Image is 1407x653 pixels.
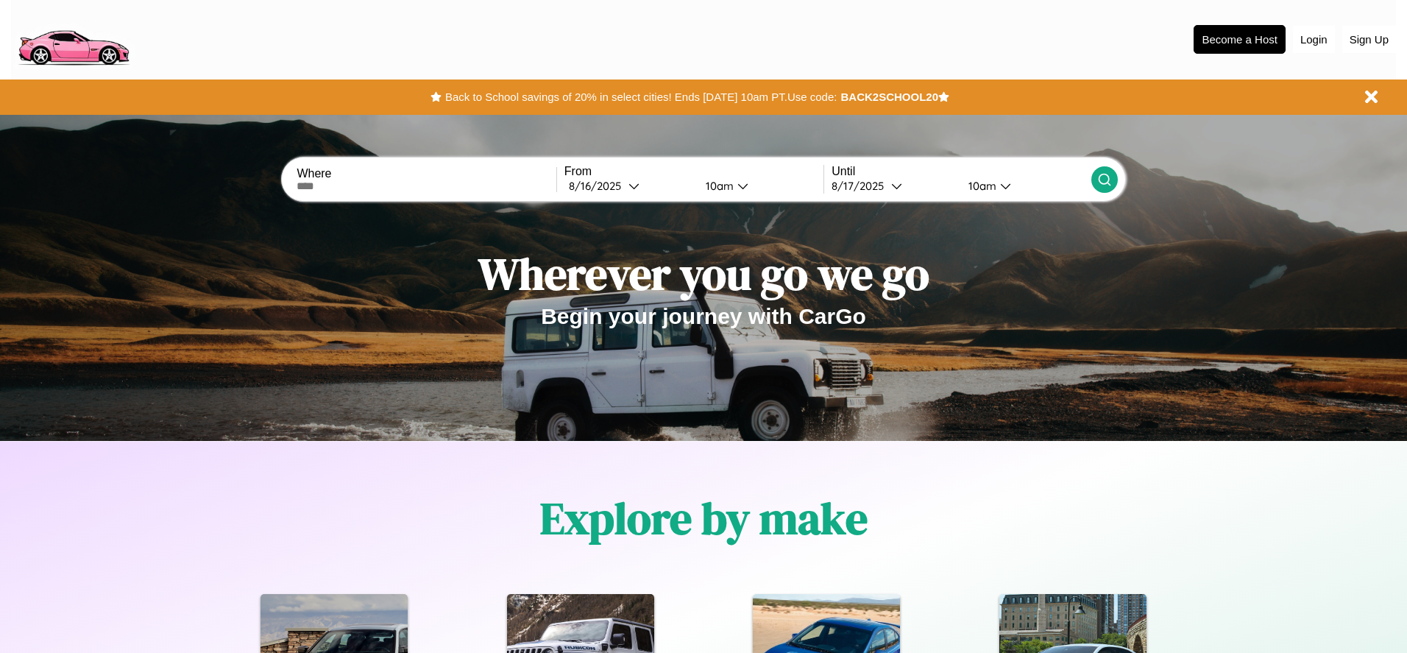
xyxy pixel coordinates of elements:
button: Back to School savings of 20% in select cities! Ends [DATE] 10am PT.Use code: [442,87,840,107]
label: Where [297,167,556,180]
div: 10am [961,179,1000,193]
button: Become a Host [1194,25,1286,54]
div: 8 / 17 / 2025 [832,179,891,193]
div: 8 / 16 / 2025 [569,179,628,193]
label: Until [832,165,1091,178]
button: Login [1293,26,1335,53]
button: 10am [694,178,823,194]
h1: Explore by make [540,488,868,548]
b: BACK2SCHOOL20 [840,91,938,103]
button: Sign Up [1342,26,1396,53]
button: 10am [957,178,1091,194]
img: logo [11,7,135,69]
label: From [564,165,823,178]
div: 10am [698,179,737,193]
button: 8/16/2025 [564,178,694,194]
